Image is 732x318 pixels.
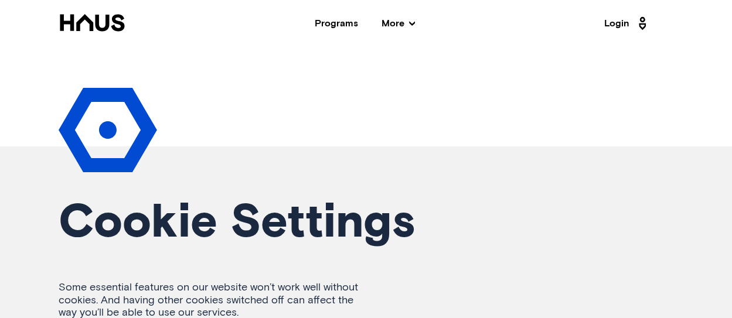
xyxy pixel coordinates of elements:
[59,200,673,247] h1: Cookie Settings
[315,19,358,28] a: Programs
[604,14,650,33] a: Login
[382,19,415,28] span: More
